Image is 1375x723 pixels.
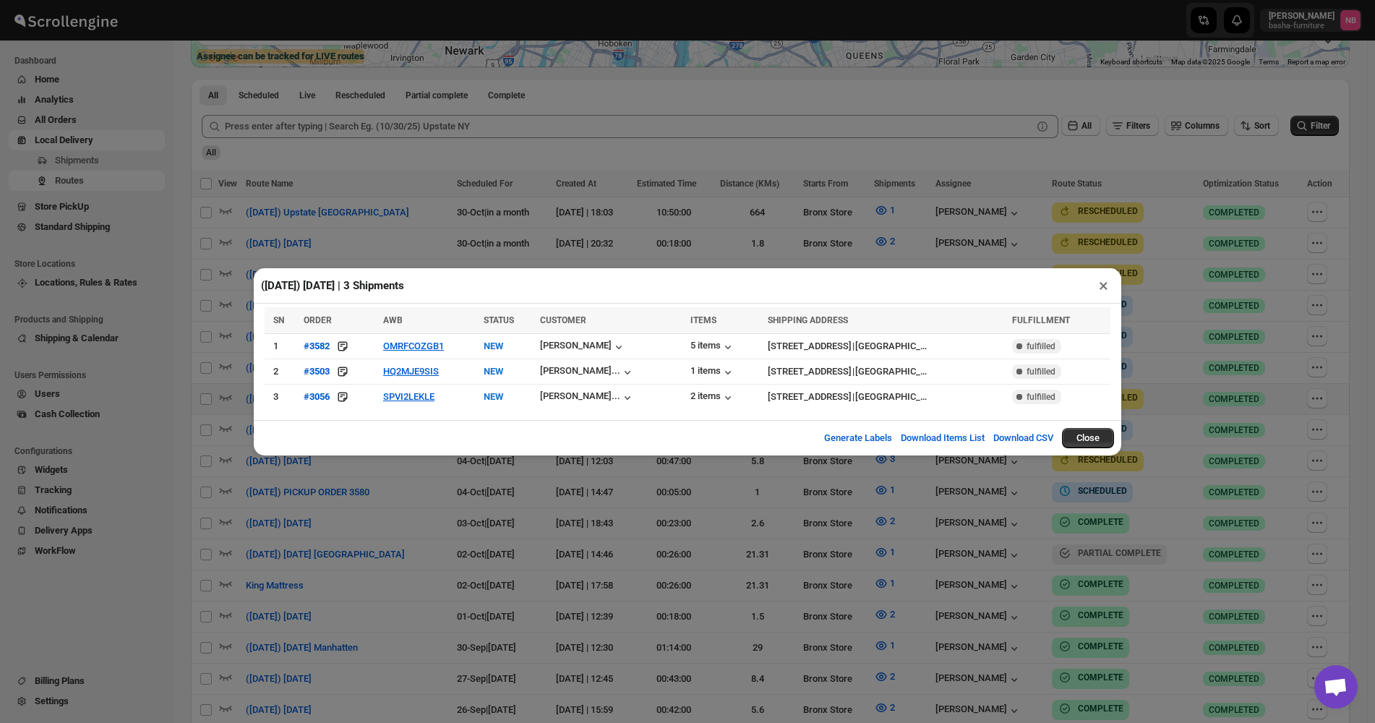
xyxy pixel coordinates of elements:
button: #3503 [304,364,330,379]
button: Download Items List [892,424,993,453]
button: 1 items [690,365,735,380]
div: #3056 [304,391,330,402]
div: | [768,339,1003,354]
span: STATUS [484,315,514,325]
span: NEW [484,391,503,402]
div: | [768,364,1003,379]
div: [GEOGRAPHIC_DATA] [855,390,928,404]
td: 3 [265,384,299,409]
button: Download CSV [985,424,1062,453]
span: FULFILLMENT [1012,315,1070,325]
div: #3582 [304,341,330,351]
div: | [768,390,1003,404]
div: [PERSON_NAME]... [540,365,620,376]
span: NEW [484,341,503,351]
span: SHIPPING ADDRESS [768,315,848,325]
button: × [1093,275,1114,296]
button: HQ2MJE9SIS [383,366,439,377]
div: [STREET_ADDRESS] [768,339,852,354]
span: NEW [484,366,503,377]
div: [GEOGRAPHIC_DATA] [855,339,928,354]
span: ITEMS [690,315,716,325]
button: 2 items [690,390,735,405]
span: fulfilled [1027,391,1055,403]
td: 2 [265,359,299,384]
div: [STREET_ADDRESS] [768,364,852,379]
div: [STREET_ADDRESS] [768,390,852,404]
div: [PERSON_NAME]... [540,390,620,401]
button: [PERSON_NAME]... [540,365,635,380]
span: ORDER [304,315,332,325]
h2: ([DATE]) [DATE] | 3 Shipments [261,278,404,293]
button: Generate Labels [815,424,901,453]
span: SN [273,315,284,325]
span: fulfilled [1027,341,1055,352]
button: [PERSON_NAME]... [540,390,635,405]
span: CUSTOMER [540,315,586,325]
div: Open chat [1314,665,1358,709]
td: 1 [265,333,299,359]
div: [GEOGRAPHIC_DATA] [855,364,928,379]
button: SPVI2LEKLE [383,391,434,402]
button: 5 items [690,340,735,354]
div: #3503 [304,366,330,377]
button: #3582 [304,339,330,354]
button: OMRFCOZGB1 [383,341,444,351]
button: #3056 [304,390,330,404]
span: AWB [383,315,403,325]
button: [PERSON_NAME] [540,340,626,354]
button: Close [1062,428,1114,448]
span: fulfilled [1027,366,1055,377]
